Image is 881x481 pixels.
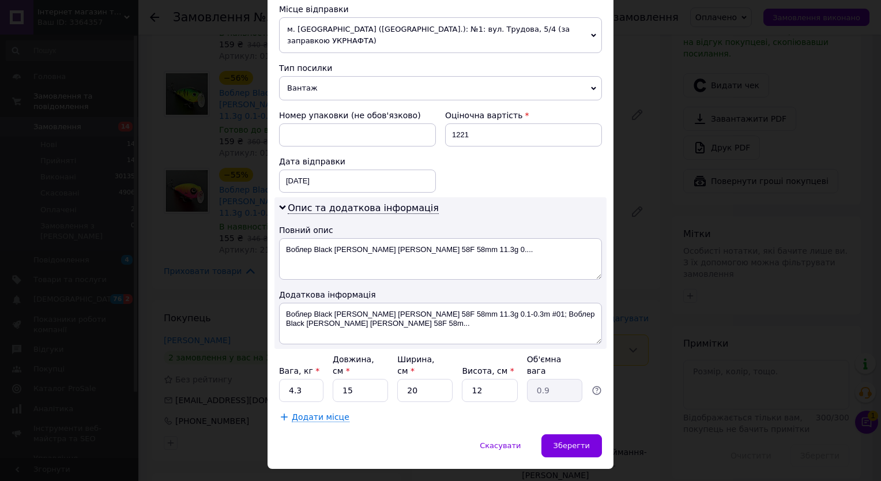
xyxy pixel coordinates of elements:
span: Вантаж [279,76,602,100]
textarea: Воблер Black [PERSON_NAME] [PERSON_NAME] 58F 58mm 11.3g 0.1-0.3m #01; Воблер Black [PERSON_NAME] ... [279,303,602,344]
textarea: Воблер Black [PERSON_NAME] [PERSON_NAME] 58F 58mm 11.3g 0.... [279,238,602,280]
label: Висота, см [462,366,514,375]
span: Тип посилки [279,63,332,73]
div: Дата відправки [279,156,436,167]
span: Скасувати [480,441,521,450]
div: Додаткова інформація [279,289,602,300]
div: Об'ємна вага [527,354,582,377]
div: Повний опис [279,224,602,236]
div: Номер упаковки (не обов'язково) [279,110,436,121]
label: Ширина, см [397,355,434,375]
span: Опис та додаткова інформація [288,202,439,214]
label: Вага, кг [279,366,319,375]
span: Зберегти [554,441,590,450]
label: Довжина, см [333,355,374,375]
div: Оціночна вартість [445,110,602,121]
span: м. [GEOGRAPHIC_DATA] ([GEOGRAPHIC_DATA].): №1: вул. Трудова, 5/4 (за заправкою УКРНАФТА) [279,17,602,53]
span: Додати місце [292,412,349,422]
span: Місце відправки [279,5,349,14]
